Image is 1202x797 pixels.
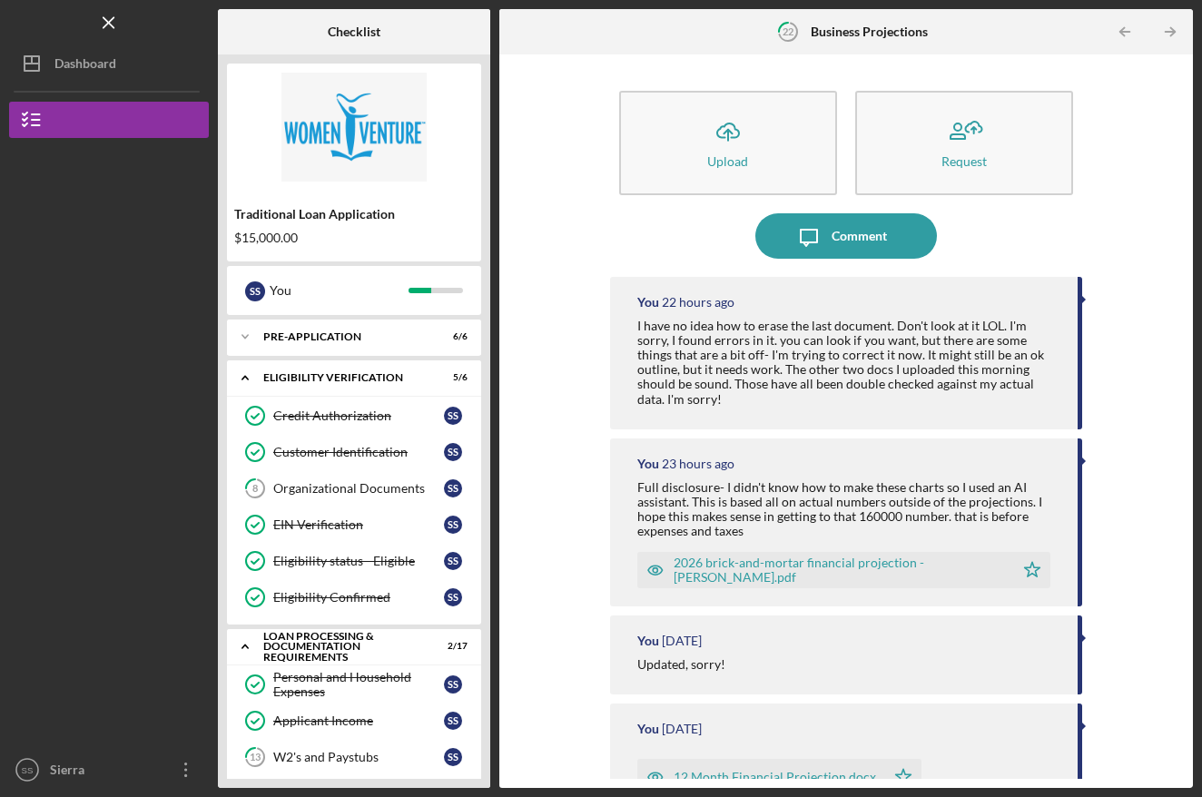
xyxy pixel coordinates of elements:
[273,554,444,568] div: Eligibility status - Eligible
[273,670,444,699] div: Personal and Household Expenses
[273,590,444,605] div: Eligibility Confirmed
[444,407,462,425] div: S S
[273,408,444,423] div: Credit Authorization
[245,281,265,301] div: S S
[273,713,444,728] div: Applicant Income
[662,722,702,736] time: 2025-10-08 20:33
[236,434,472,470] a: Customer IdentificationSS
[444,443,462,461] div: S S
[270,275,409,306] div: You
[236,739,472,775] a: 13W2's and PaystubsSS
[236,666,472,703] a: Personal and Household ExpensesSS
[252,483,258,495] tspan: 8
[637,480,1060,538] div: Full disclosure- I didn't know how to make these charts so I used an AI assistant. This is based ...
[444,552,462,570] div: S S
[707,154,748,168] div: Upload
[755,213,937,259] button: Comment
[637,552,1051,588] button: 2026 brick-and-mortar financial projection - [PERSON_NAME].pdf
[674,556,1006,585] div: 2026 brick-and-mortar financial projection - [PERSON_NAME].pdf
[328,25,380,39] b: Checklist
[855,91,1073,195] button: Request
[637,295,659,310] div: You
[273,750,444,764] div: W2's and Paystubs
[263,331,422,342] div: Pre-Application
[236,507,472,543] a: EIN VerificationSS
[637,457,659,471] div: You
[619,91,837,195] button: Upload
[444,712,462,730] div: S S
[227,73,481,182] img: Product logo
[9,45,209,82] button: Dashboard
[435,372,468,383] div: 5 / 6
[637,657,725,672] div: Updated, sorry!
[662,634,702,648] time: 2025-10-08 20:34
[263,372,422,383] div: Eligibility Verification
[444,748,462,766] div: S S
[637,759,921,795] button: 12 Month Financial Projection.docx
[9,752,209,788] button: SSSierra [PERSON_NAME]
[236,470,472,507] a: 8Organizational DocumentsSS
[674,770,876,784] div: 12 Month Financial Projection.docx
[637,319,1060,407] div: I have no idea how to erase the last document. Don't look at it LOL. I'm sorry, I found errors in...
[236,398,472,434] a: Credit AuthorizationSS
[234,207,474,221] div: Traditional Loan Application
[435,641,468,652] div: 2 / 17
[444,479,462,497] div: S S
[637,634,659,648] div: You
[236,543,472,579] a: Eligibility status - EligibleSS
[832,213,887,259] div: Comment
[444,675,462,694] div: S S
[435,331,468,342] div: 6 / 6
[263,631,422,663] div: Loan Processing & Documentation Requirements
[662,457,734,471] time: 2025-10-13 13:08
[236,703,472,739] a: Applicant IncomeSS
[444,516,462,534] div: S S
[444,588,462,606] div: S S
[236,579,472,615] a: Eligibility ConfirmedSS
[273,517,444,532] div: EIN Verification
[941,154,987,168] div: Request
[273,481,444,496] div: Organizational Documents
[250,752,261,763] tspan: 13
[811,25,928,39] b: Business Projections
[54,45,116,86] div: Dashboard
[662,295,734,310] time: 2025-10-13 13:35
[234,231,474,245] div: $15,000.00
[22,765,34,775] text: SS
[637,722,659,736] div: You
[273,445,444,459] div: Customer Identification
[783,25,793,37] tspan: 22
